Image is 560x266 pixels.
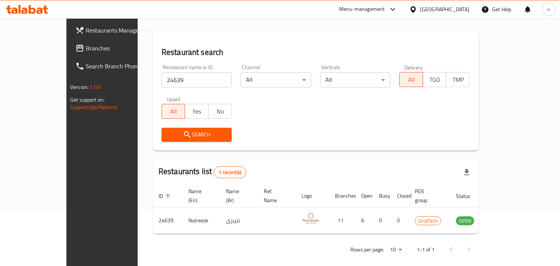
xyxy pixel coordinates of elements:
button: Yes [185,104,209,119]
div: Export file [458,163,476,181]
span: 1.0.0 [90,82,101,92]
a: Support.OpsPlatform [70,102,118,112]
button: No [208,104,232,119]
div: All [241,72,311,87]
span: Get support on: [70,95,104,105]
button: Search [162,128,232,142]
span: Yes [188,106,206,117]
td: 0 [391,207,409,234]
div: [GEOGRAPHIC_DATA] [420,5,469,13]
span: Search [168,130,226,139]
table: enhanced table [153,185,515,234]
button: TMP [446,72,470,87]
span: Name (En) [188,187,211,205]
td: نتريزي [220,207,258,234]
button: TGO [423,72,447,87]
th: Closed [391,185,409,207]
span: All [165,106,182,117]
th: Open [355,185,373,207]
div: Menu-management [339,5,385,14]
th: Branches [329,185,355,207]
span: OPEN [456,217,474,225]
h2: Restaurant search [162,47,470,58]
td: 11 [329,207,355,234]
span: n [547,5,550,13]
th: Logo [295,185,329,207]
span: All [403,74,420,85]
span: GrubTech [415,217,441,225]
a: Search Branch Phone [69,57,160,75]
span: Version: [70,82,88,92]
span: 1 record(s) [214,169,246,176]
td: Nutreeze [182,207,220,234]
label: Upsell [167,96,181,102]
a: Restaurants Management [69,21,160,39]
span: Status [456,192,480,201]
a: Branches [69,39,160,57]
th: Busy [373,185,391,207]
span: POS group [415,187,441,205]
p: Rows per page: [350,245,384,254]
div: Total records count [214,166,246,178]
span: Restaurants Management [86,26,154,35]
span: TMP [449,74,467,85]
span: Search Branch Phone [86,62,154,71]
div: All [320,72,391,87]
p: 1-1 of 1 [417,245,435,254]
td: 24639 [153,207,182,234]
span: Ref. Name [264,187,287,205]
button: All [162,104,185,119]
label: Delivery [404,65,423,70]
input: Search for restaurant name or ID.. [162,72,232,87]
span: ID [159,192,173,201]
td: 6 [355,207,373,234]
span: TGO [426,74,444,85]
td: 0 [373,207,391,234]
button: All [399,72,423,87]
h2: Restaurants list [159,166,246,178]
span: Branches [86,44,154,53]
span: No [212,106,229,117]
img: Nutreeze [301,210,320,228]
span: Name (Ar) [226,187,249,205]
div: Rows per page: [387,244,405,256]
